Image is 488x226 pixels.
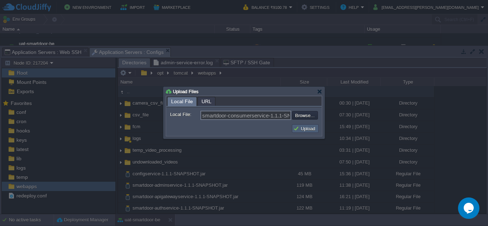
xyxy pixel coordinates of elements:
[458,197,481,219] iframe: chat widget
[170,111,200,118] label: Local File:
[173,89,199,94] span: Upload Files
[293,125,317,132] button: Upload
[201,97,211,106] span: URL
[171,97,193,106] span: Local File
